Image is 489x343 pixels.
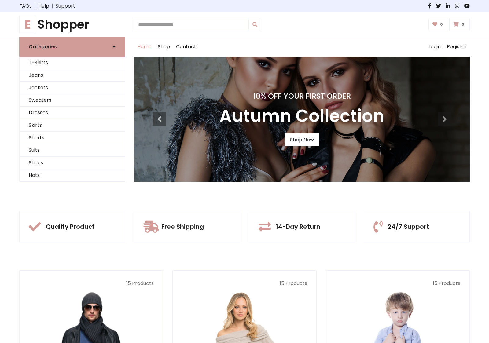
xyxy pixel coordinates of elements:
h3: Autumn Collection [219,106,384,126]
h5: Free Shipping [161,223,204,230]
a: Dresses [20,107,125,119]
a: FAQs [19,2,32,10]
a: Shorts [20,132,125,144]
a: Jackets [20,82,125,94]
a: Sweaters [20,94,125,107]
a: Skirts [20,119,125,132]
p: 15 Products [335,280,460,287]
h6: Categories [29,44,57,49]
a: Contact [173,37,199,57]
h5: 24/7 Support [388,223,429,230]
a: Hats [20,169,125,182]
span: | [32,2,38,10]
a: Home [134,37,155,57]
h1: Shopper [19,17,125,32]
a: EShopper [19,17,125,32]
a: Suits [20,144,125,157]
a: 0 [428,19,448,30]
a: Register [444,37,470,57]
a: T-Shirts [20,57,125,69]
span: | [49,2,56,10]
a: 0 [449,19,470,30]
h5: Quality Product [46,223,95,230]
a: Support [56,2,75,10]
span: 0 [439,22,444,27]
a: Shop Now [285,133,319,146]
h4: 10% Off Your First Order [219,92,384,101]
span: E [19,16,36,33]
span: 0 [460,22,466,27]
p: 15 Products [29,280,154,287]
a: Categories [19,37,125,57]
a: Help [38,2,49,10]
p: 15 Products [182,280,307,287]
a: Shoes [20,157,125,169]
a: Jeans [20,69,125,82]
a: Shop [155,37,173,57]
h5: 14-Day Return [276,223,320,230]
a: Login [425,37,444,57]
